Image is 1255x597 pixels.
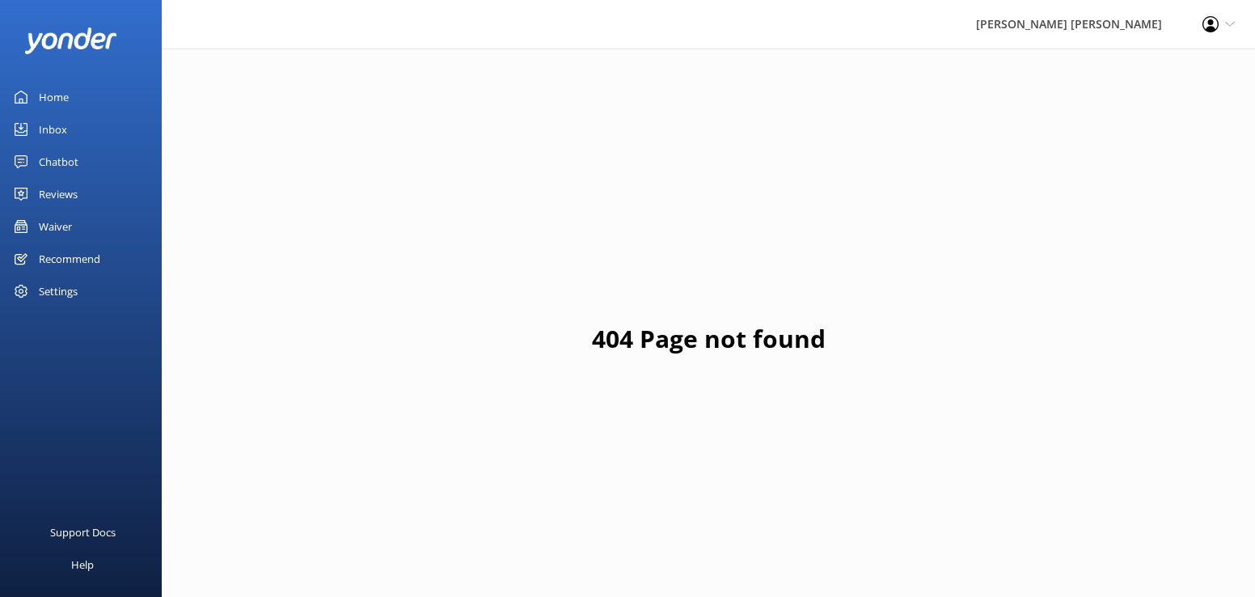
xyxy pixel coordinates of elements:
div: Inbox [39,113,67,146]
div: Home [39,81,69,113]
div: Settings [39,275,78,307]
div: Help [71,548,94,581]
h1: 404 Page not found [592,320,826,358]
div: Reviews [39,178,78,210]
div: Support Docs [50,516,116,548]
div: Chatbot [39,146,78,178]
div: Waiver [39,210,72,243]
img: yonder-white-logo.png [24,28,117,54]
div: Recommend [39,243,100,275]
